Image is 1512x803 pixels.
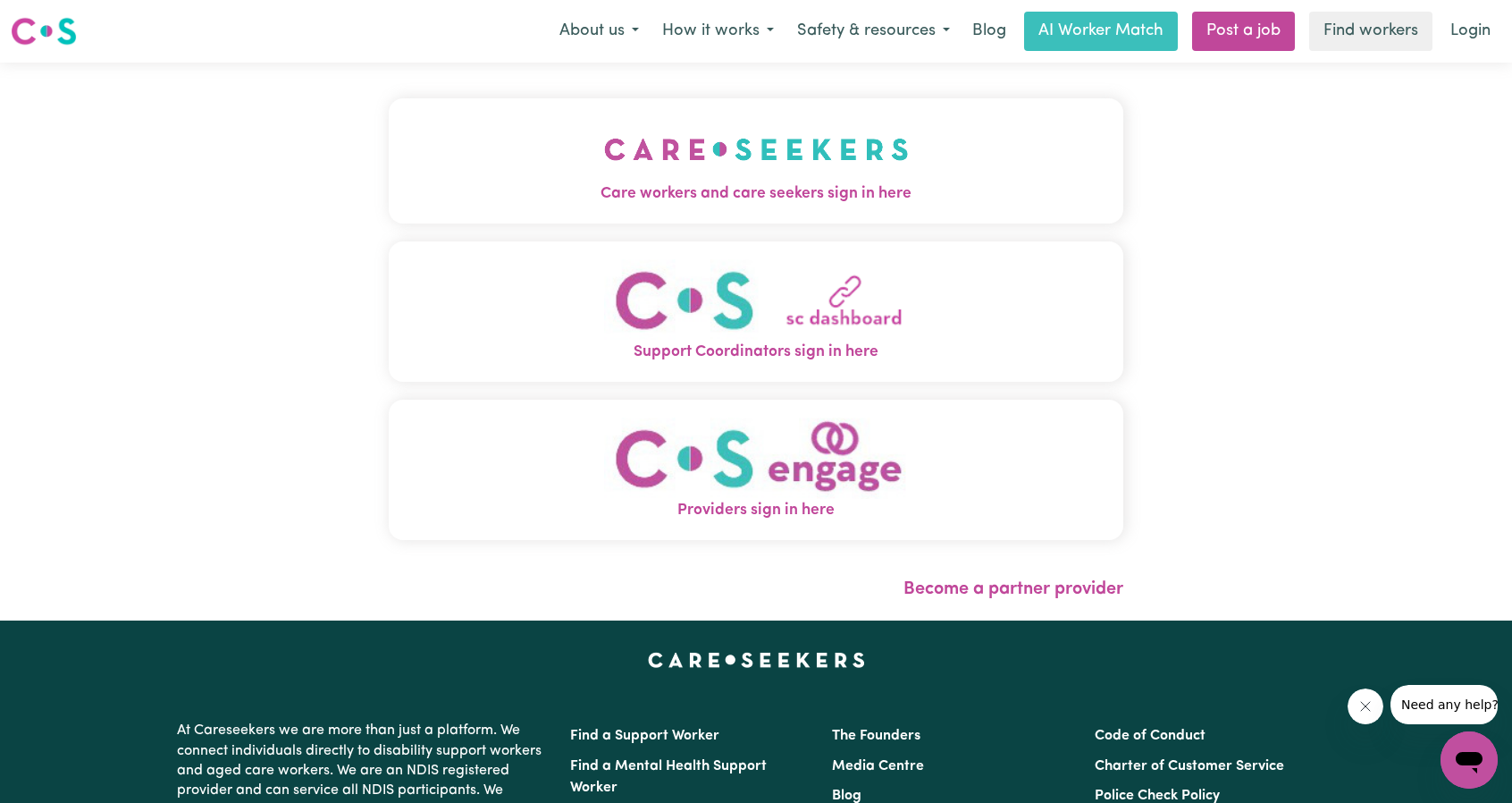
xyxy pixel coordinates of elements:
[785,13,962,50] button: Safety & resources
[648,653,865,667] a: Careseekers home page
[1348,689,1383,724] iframe: Close message
[389,241,1123,382] button: Support Coordinators sign in here
[1309,12,1432,51] a: Find workers
[832,729,920,743] a: The Founders
[11,11,77,52] a: Careseekers logo
[389,341,1123,364] span: Support Coordinators sign in here
[962,12,1017,51] a: Blog
[832,759,924,773] a: Media Centre
[11,13,108,27] span: Need any help?
[389,98,1123,224] button: Care workers and care seekers sign in here
[389,499,1123,522] span: Providers sign in here
[1095,789,1220,803] a: Police Check Policy
[1441,731,1498,789] iframe: Button to launch messaging window
[389,182,1123,206] span: Care workers and care seekers sign in here
[1024,12,1178,51] a: AI Worker Match
[1095,759,1284,773] a: Charter of Customer Service
[11,15,77,47] img: Careseekers logo
[1390,685,1498,724] iframe: Message from company
[1192,12,1295,51] a: Post a job
[570,729,719,743] a: Find a Support Worker
[651,13,785,50] button: How it works
[389,400,1123,540] button: Providers sign in here
[548,13,651,50] button: About us
[903,580,1123,598] a: Become a partner provider
[1095,729,1205,743] a: Code of Conduct
[1440,12,1501,51] a: Login
[832,789,861,803] a: Blog
[570,759,767,795] a: Find a Mental Health Support Worker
